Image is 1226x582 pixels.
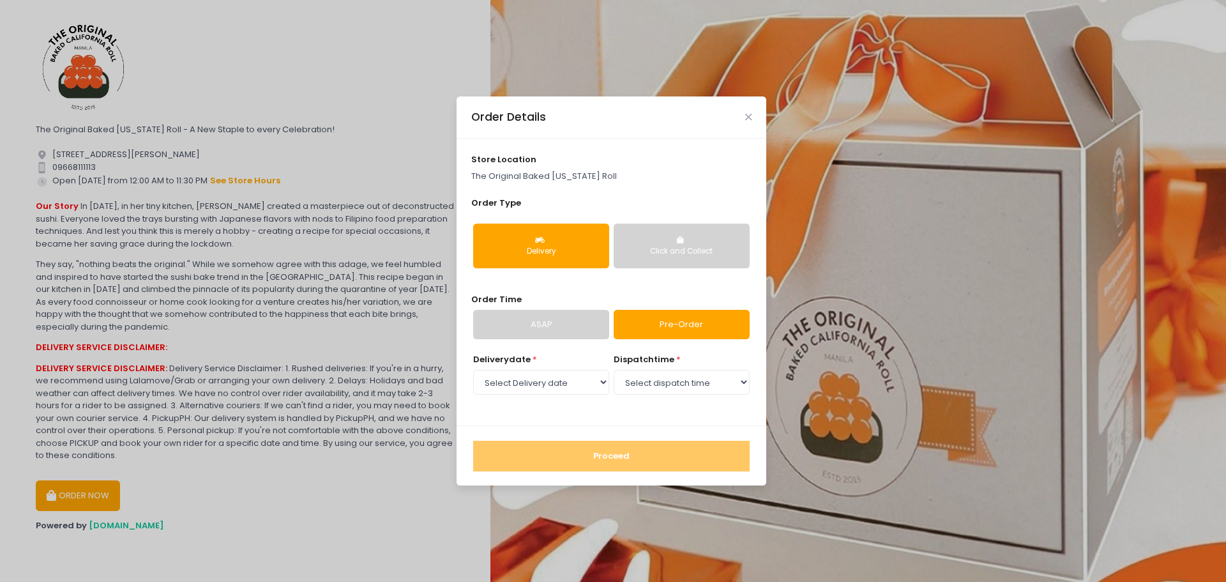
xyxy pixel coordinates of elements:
[471,170,752,183] p: The Original Baked [US_STATE] Roll
[614,310,750,339] a: Pre-Order
[614,353,674,365] span: dispatch time
[473,441,750,471] button: Proceed
[471,197,521,209] span: Order Type
[471,153,536,165] span: store location
[623,246,741,257] div: Click and Collect
[471,109,546,125] div: Order Details
[482,246,600,257] div: Delivery
[471,293,522,305] span: Order Time
[473,353,531,365] span: Delivery date
[745,114,752,120] button: Close
[473,224,609,268] button: Delivery
[473,310,609,339] a: ASAP
[614,224,750,268] button: Click and Collect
